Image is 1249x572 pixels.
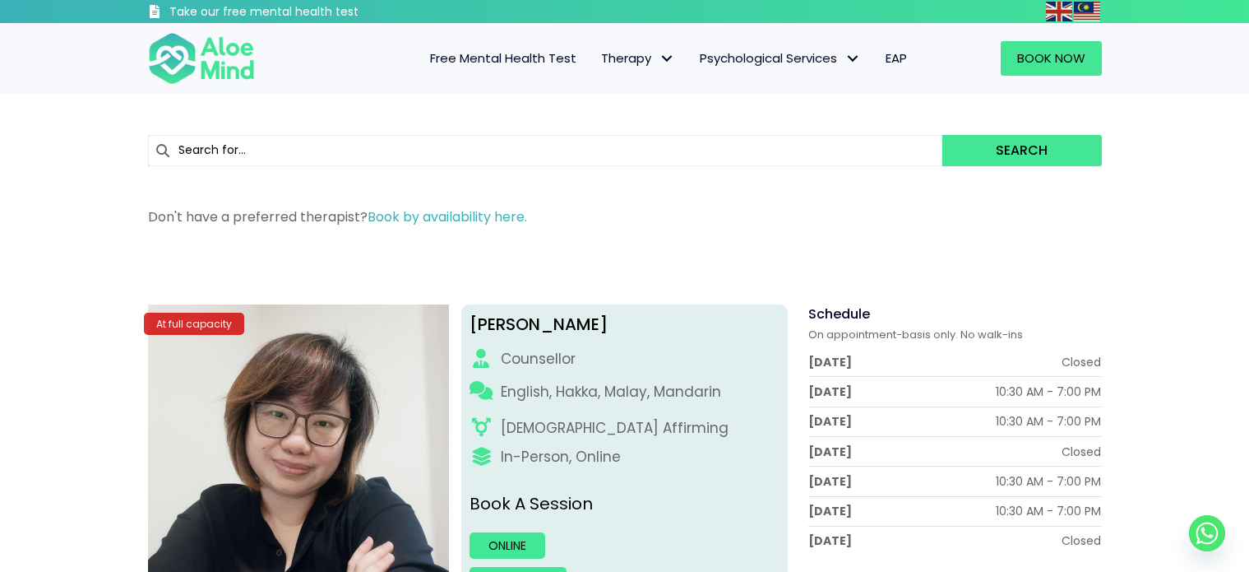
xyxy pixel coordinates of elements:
[148,135,943,166] input: Search for...
[1074,2,1102,21] a: Malay
[368,207,527,226] a: Book by availability here.
[601,49,675,67] span: Therapy
[808,532,852,549] div: [DATE]
[470,532,545,559] a: Online
[501,382,721,402] p: English, Hakka, Malay, Mandarin
[144,313,244,335] div: At full capacity
[808,354,852,370] div: [DATE]
[1062,532,1101,549] div: Closed
[1189,515,1225,551] a: Whatsapp
[700,49,861,67] span: Psychological Services
[1062,354,1101,370] div: Closed
[808,305,870,323] span: Schedule
[1062,444,1101,460] div: Closed
[430,49,576,67] span: Free Mental Health Test
[808,503,852,519] div: [DATE]
[1001,41,1102,76] a: Book Now
[687,41,873,76] a: Psychological ServicesPsychological Services: submenu
[470,492,779,516] p: Book A Session
[1017,49,1085,67] span: Book Now
[808,384,852,400] div: [DATE]
[655,47,679,71] span: Therapy: submenu
[501,418,729,439] div: [DEMOGRAPHIC_DATA] Affirming
[1074,2,1100,21] img: ms
[169,4,446,21] h3: Take our free mental health test
[841,47,865,71] span: Psychological Services: submenu
[1046,2,1074,21] a: English
[808,413,852,430] div: [DATE]
[996,503,1101,519] div: 10:30 AM - 7:00 PM
[873,41,919,76] a: EAP
[886,49,907,67] span: EAP
[501,447,621,467] div: In-Person, Online
[996,384,1101,400] div: 10:30 AM - 7:00 PM
[276,41,919,76] nav: Menu
[148,4,446,23] a: Take our free mental health test
[808,444,852,460] div: [DATE]
[942,135,1101,166] button: Search
[996,473,1101,490] div: 10:30 AM - 7:00 PM
[148,31,255,86] img: Aloe mind Logo
[148,207,1102,226] p: Don't have a preferred therapist?
[470,313,779,337] div: [PERSON_NAME]
[501,349,576,370] div: Counsellor
[808,327,1023,342] span: On appointment-basis only. No walk-ins
[996,413,1101,430] div: 10:30 AM - 7:00 PM
[808,473,852,490] div: [DATE]
[589,41,687,76] a: TherapyTherapy: submenu
[418,41,589,76] a: Free Mental Health Test
[1046,2,1072,21] img: en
